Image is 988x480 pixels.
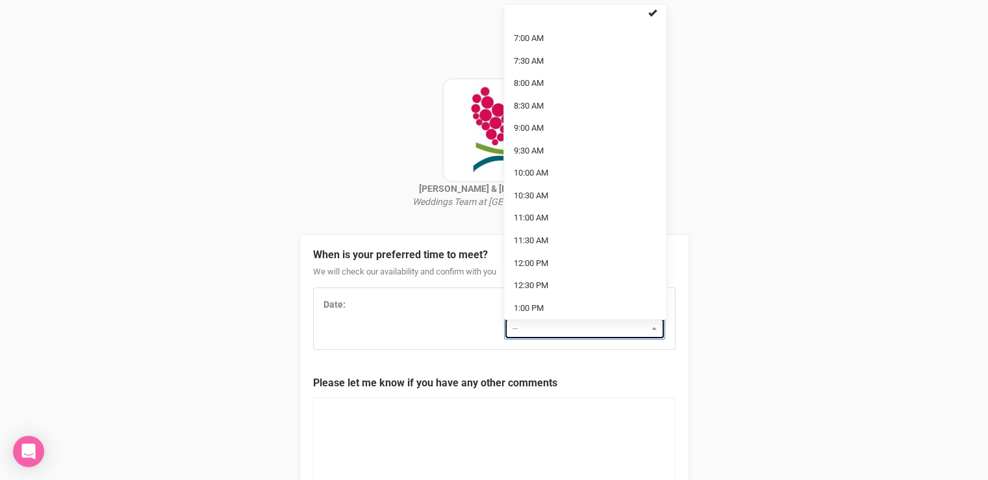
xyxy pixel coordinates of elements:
i: Weddings Team at [GEOGRAPHIC_DATA] [412,196,576,207]
span: -- [513,322,648,335]
span: 10:00 AM [514,167,548,180]
span: 1:00 PM [514,302,544,315]
span: 8:30 AM [514,100,544,113]
legend: Please let me know if you have any other comments [313,376,676,391]
span: 10:30 AM [514,190,548,202]
span: 9:00 AM [514,122,544,135]
div: We will check our availability and confirm with you [313,266,676,288]
img: open-uri20190322-4-14wp8y4 [442,78,546,182]
span: 9:30 AM [514,145,544,157]
span: 8:00 AM [514,77,544,90]
span: 12:00 PM [514,258,548,270]
span: 11:30 AM [514,235,548,247]
span: 7:30 AM [514,55,544,68]
span: 11:00 AM [514,212,548,224]
div: Open Intercom Messenger [13,436,44,467]
strong: Date: [323,299,346,310]
span: 7:00 AM [514,33,544,45]
legend: When is your preferred time to meet? [313,248,676,263]
span: 12:30 PM [514,280,548,292]
button: -- [504,317,665,340]
strong: [PERSON_NAME] & [PERSON_NAME] [419,183,569,194]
